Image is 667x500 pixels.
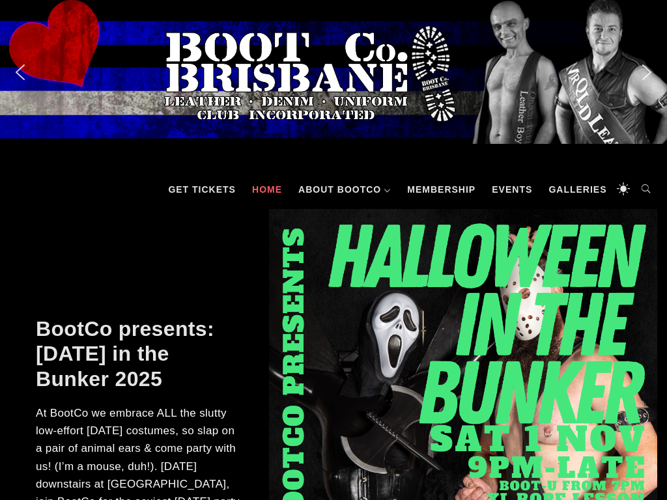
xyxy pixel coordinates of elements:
a: Home [246,170,289,209]
a: About BootCo [292,170,397,209]
a: Galleries [542,170,613,209]
a: Membership [401,170,482,209]
img: next arrow [636,62,657,83]
a: Events [485,170,539,209]
img: previous arrow [10,62,31,83]
a: BootCo presents: [DATE] in the Bunker 2025 [36,317,214,391]
a: GET TICKETS [162,170,242,209]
